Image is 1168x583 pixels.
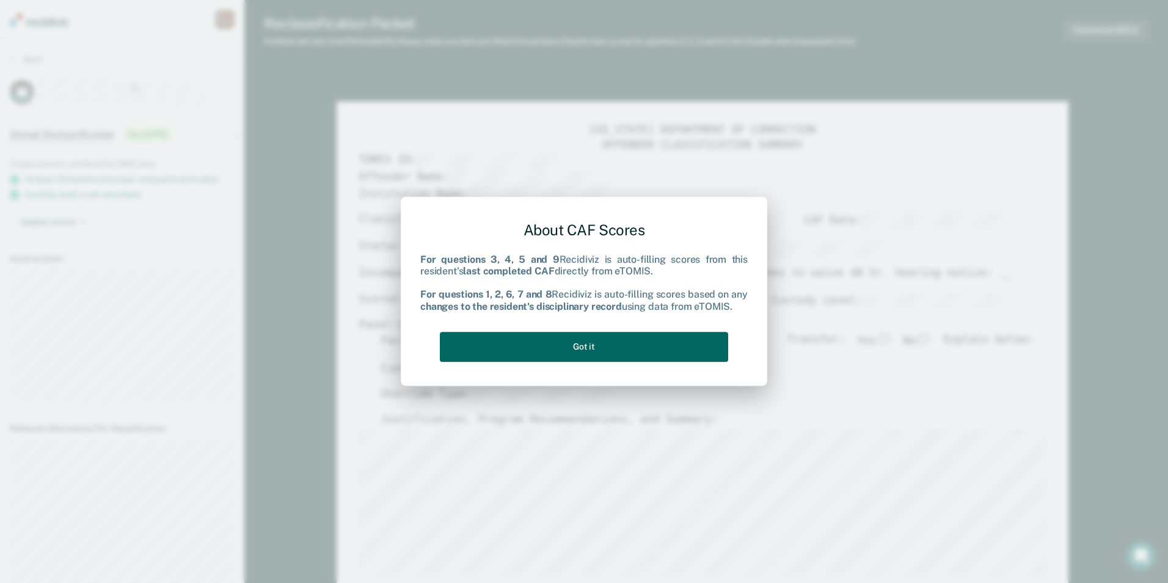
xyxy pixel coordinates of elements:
[420,301,622,312] b: changes to the resident's disciplinary record
[420,254,560,265] b: For questions 3, 4, 5 and 9
[440,332,728,362] button: Got it
[420,289,552,301] b: For questions 1, 2, 6, 7 and 8
[420,254,748,312] div: Recidiviz is auto-filling scores from this resident's directly from eTOMIS. Recidiviz is auto-fil...
[463,265,554,277] b: last completed CAF
[420,211,748,249] div: About CAF Scores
